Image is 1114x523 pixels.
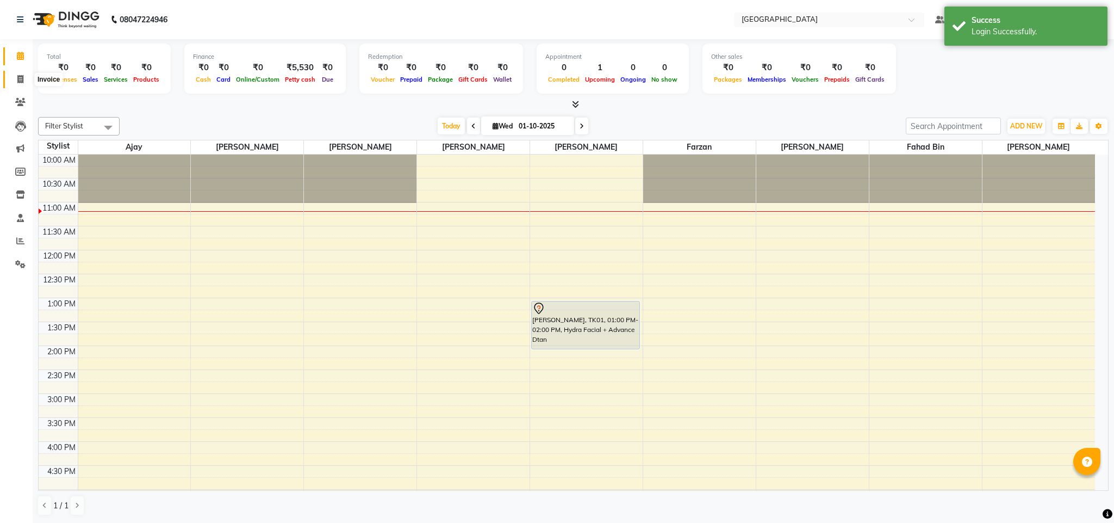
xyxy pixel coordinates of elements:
[515,118,570,134] input: 2025-10-01
[456,76,490,83] span: Gift Cards
[39,140,78,152] div: Stylist
[45,490,78,501] div: 5:00 PM
[282,76,318,83] span: Petty cash
[745,76,789,83] span: Memberships
[40,202,78,214] div: 11:00 AM
[982,140,1096,154] span: [PERSON_NAME]
[368,52,514,61] div: Redemption
[822,61,852,74] div: ₹0
[233,76,282,83] span: Online/Custom
[78,140,191,154] span: ajay
[822,76,852,83] span: Prepaids
[120,4,167,35] b: 08047224946
[101,61,130,74] div: ₹0
[425,76,456,83] span: Package
[490,61,514,74] div: ₹0
[40,155,78,166] div: 10:00 AM
[80,61,101,74] div: ₹0
[101,76,130,83] span: Services
[45,346,78,358] div: 2:00 PM
[193,52,337,61] div: Finance
[28,4,102,35] img: logo
[530,140,643,154] span: [PERSON_NAME]
[130,76,162,83] span: Products
[45,370,78,382] div: 2:30 PM
[456,61,490,74] div: ₹0
[45,418,78,429] div: 3:30 PM
[643,140,756,154] span: farzan
[41,250,78,262] div: 12:00 PM
[368,76,397,83] span: Voucher
[438,118,465,134] span: Today
[972,26,1099,38] div: Login Successfully.
[545,52,680,61] div: Appointment
[649,61,680,74] div: 0
[711,76,745,83] span: Packages
[53,500,69,512] span: 1 / 1
[191,140,303,154] span: [PERSON_NAME]
[852,61,887,74] div: ₹0
[582,76,618,83] span: Upcoming
[80,76,101,83] span: Sales
[869,140,982,154] span: Fahad Bin
[397,61,425,74] div: ₹0
[649,76,680,83] span: No show
[618,61,649,74] div: 0
[233,61,282,74] div: ₹0
[45,442,78,453] div: 4:00 PM
[214,76,233,83] span: Card
[47,61,80,74] div: ₹0
[756,140,869,154] span: [PERSON_NAME]
[789,61,822,74] div: ₹0
[318,61,337,74] div: ₹0
[490,122,515,130] span: Wed
[425,61,456,74] div: ₹0
[40,179,78,190] div: 10:30 AM
[1007,119,1045,134] button: ADD NEW
[906,118,1001,134] input: Search Appointment
[45,322,78,334] div: 1:30 PM
[193,61,214,74] div: ₹0
[47,52,162,61] div: Total
[745,61,789,74] div: ₹0
[417,140,530,154] span: [PERSON_NAME]
[545,61,582,74] div: 0
[214,61,233,74] div: ₹0
[789,76,822,83] span: Vouchers
[711,61,745,74] div: ₹0
[711,52,887,61] div: Other sales
[45,298,78,310] div: 1:00 PM
[45,466,78,477] div: 4:30 PM
[304,140,416,154] span: [PERSON_NAME]
[972,15,1099,26] div: Success
[545,76,582,83] span: Completed
[397,76,425,83] span: Prepaid
[130,61,162,74] div: ₹0
[282,61,318,74] div: ₹5,530
[852,76,887,83] span: Gift Cards
[582,61,618,74] div: 1
[193,76,214,83] span: Cash
[490,76,514,83] span: Wallet
[319,76,336,83] span: Due
[532,302,639,349] div: [PERSON_NAME], TK01, 01:00 PM-02:00 PM, Hydra Facial + Advance Dtan
[1010,122,1042,130] span: ADD NEW
[41,274,78,286] div: 12:30 PM
[618,76,649,83] span: Ongoing
[45,121,83,130] span: Filter Stylist
[368,61,397,74] div: ₹0
[45,394,78,405] div: 3:00 PM
[35,73,63,86] div: Invoice
[40,226,78,238] div: 11:30 AM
